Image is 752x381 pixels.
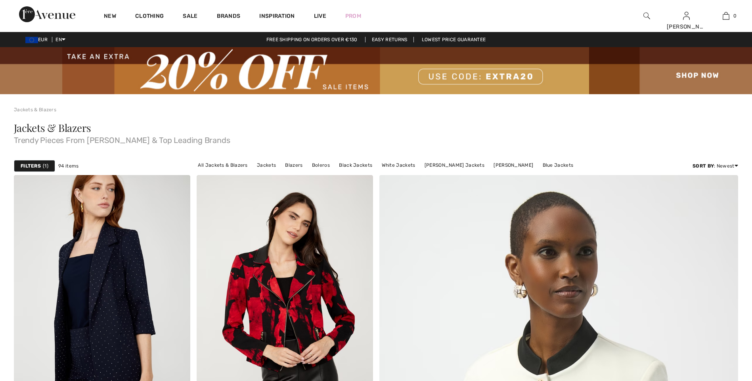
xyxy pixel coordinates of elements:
[702,322,744,341] iframe: Opens a widget where you can chat to one of our agents
[308,160,334,170] a: Boleros
[415,37,492,42] a: Lowest Price Guarantee
[335,160,376,170] a: Black Jackets
[43,162,48,170] span: 1
[365,37,414,42] a: Easy Returns
[194,160,251,170] a: All Jackets & Blazers
[539,160,578,170] a: Blue Jackets
[314,12,326,20] a: Live
[421,160,488,170] a: [PERSON_NAME] Jackets
[259,13,295,21] span: Inspiration
[667,23,706,31] div: [PERSON_NAME]
[25,37,51,42] span: EUR
[345,12,361,20] a: Prom
[14,121,91,135] span: Jackets & Blazers
[217,13,241,21] a: Brands
[723,11,729,21] img: My Bag
[253,160,280,170] a: Jackets
[733,12,737,19] span: 0
[693,162,738,170] div: : Newest
[693,163,714,169] strong: Sort By
[643,11,650,21] img: search the website
[21,162,41,170] strong: Filters
[281,160,306,170] a: Blazers
[683,11,690,21] img: My Info
[104,13,116,21] a: New
[135,13,164,21] a: Clothing
[14,133,738,144] span: Trendy Pieces From [PERSON_NAME] & Top Leading Brands
[706,11,745,21] a: 0
[55,37,65,42] span: EN
[490,160,537,170] a: [PERSON_NAME]
[183,13,197,21] a: Sale
[58,162,78,170] span: 94 items
[25,37,38,43] img: Euro
[19,6,75,22] img: 1ère Avenue
[14,107,56,112] a: Jackets & Blazers
[683,12,690,19] a: Sign In
[260,37,364,42] a: Free shipping on orders over €130
[378,160,419,170] a: White Jackets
